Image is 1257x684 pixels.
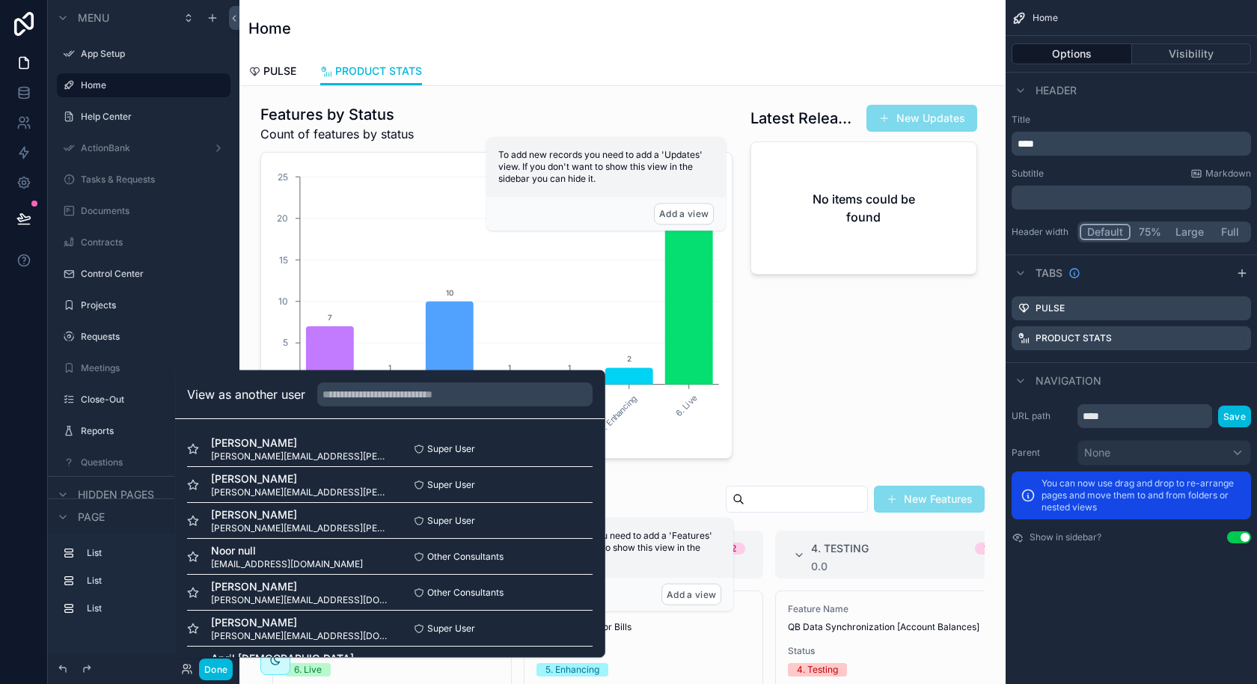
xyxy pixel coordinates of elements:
span: [PERSON_NAME][EMAIL_ADDRESS][PERSON_NAME][DOMAIN_NAME] [211,451,390,462]
span: Header [1036,83,1077,98]
span: Home [1033,12,1058,24]
span: [EMAIL_ADDRESS][DOMAIN_NAME] [211,558,363,570]
span: [PERSON_NAME][EMAIL_ADDRESS][PERSON_NAME][DOMAIN_NAME] [211,522,390,534]
div: scrollable content [48,534,239,635]
span: Navigation [1036,373,1101,388]
label: Control Center [81,268,221,280]
p: You can now use drag and drop to re-arrange pages and move them to and from folders or nested views [1042,477,1242,513]
span: Other Consultants [427,551,504,563]
span: [PERSON_NAME] [211,471,390,486]
label: Reports [81,425,221,437]
button: 75% [1131,224,1169,240]
span: [PERSON_NAME] [211,436,390,451]
span: [PERSON_NAME] [211,507,390,522]
label: Home [81,79,221,91]
button: Visibility [1132,43,1252,64]
label: PRODUCT STATS [1036,332,1112,344]
label: Tasks & Requests [81,174,221,186]
label: App Setup [81,48,221,60]
h1: Home [248,18,291,39]
label: Parent [1012,447,1071,459]
button: Large [1169,224,1211,240]
label: Projects [81,299,221,311]
label: Requests [81,331,221,343]
span: [PERSON_NAME][EMAIL_ADDRESS][DOMAIN_NAME] [211,630,390,642]
label: Header width [1012,226,1071,238]
label: Questions [81,456,221,468]
span: Super User [427,479,475,491]
span: [PERSON_NAME][EMAIL_ADDRESS][PERSON_NAME][DOMAIN_NAME] [211,486,390,498]
span: To add new records you need to add a 'Updates' view. If you don't want to show this view in the s... [498,149,703,184]
span: Super User [427,515,475,527]
span: [PERSON_NAME] [211,615,390,630]
h2: View as another user [187,385,305,403]
span: Super User [427,443,475,455]
label: PULSE [1036,302,1065,314]
label: Documents [81,205,221,217]
span: Tabs [1036,266,1062,281]
span: PRODUCT STATS [335,64,422,79]
span: [PERSON_NAME] [211,579,390,594]
button: Full [1211,224,1249,240]
span: To add new records you need to add a 'Features' view. If you don't want to show this view in the ... [506,530,712,565]
span: Menu [78,10,109,25]
label: List [87,575,218,587]
span: Other Consultants [427,587,504,599]
button: Save [1218,406,1251,427]
button: Add a view [654,203,714,225]
span: Noor null [211,543,363,558]
label: List [87,602,218,614]
label: Subtitle [1012,168,1044,180]
span: Super User [427,623,475,635]
label: Close-Out [81,394,221,406]
span: Hidden pages [78,487,154,502]
label: List [87,547,218,559]
span: [PERSON_NAME][EMAIL_ADDRESS][DOMAIN_NAME] [211,594,390,606]
div: scrollable content [1012,186,1251,210]
label: Contracts [81,236,221,248]
button: Default [1080,224,1131,240]
a: PRODUCT STATS [320,58,422,86]
span: PULSE [263,64,296,79]
button: Add a view [661,584,721,605]
span: April [DEMOGRAPHIC_DATA] [211,651,363,666]
label: Meetings [81,362,221,374]
a: PULSE [248,58,296,88]
button: Options [1012,43,1132,64]
label: Help Center [81,111,221,123]
button: None [1077,440,1251,465]
label: URL path [1012,410,1071,422]
label: ActionBank [81,142,201,154]
label: Show in sidebar? [1030,531,1101,543]
span: Markdown [1205,168,1251,180]
label: Title [1012,114,1251,126]
a: Markdown [1190,168,1251,180]
div: scrollable content [1012,132,1251,156]
span: Page [78,510,105,525]
button: Done [199,659,233,680]
span: None [1084,445,1110,460]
